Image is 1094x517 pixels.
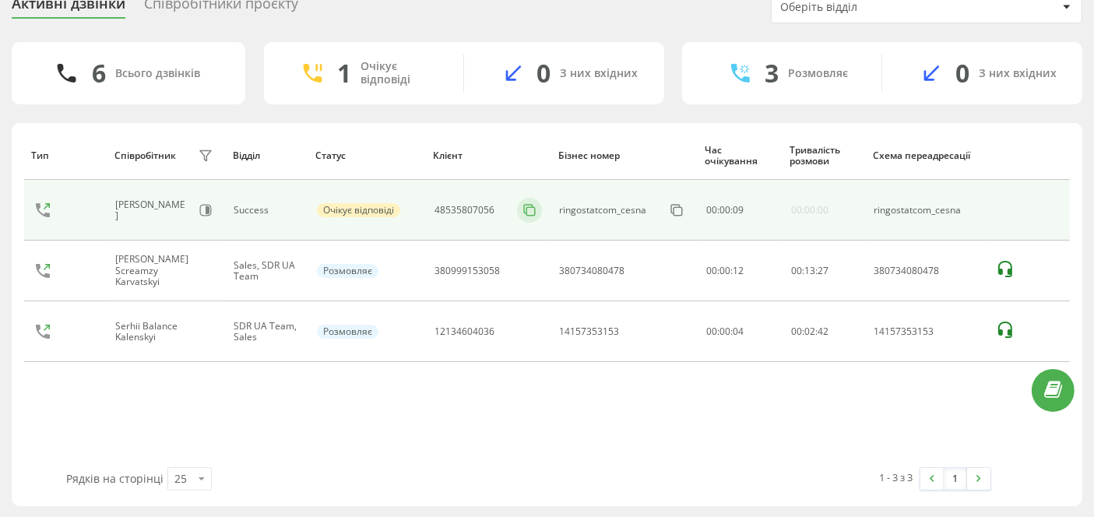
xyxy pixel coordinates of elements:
div: Sales, SDR UA Team [234,260,299,283]
div: 00:00:04 [706,326,774,337]
div: ringostatcom_cesna [559,205,646,216]
span: 00 [791,264,802,277]
div: 380734080478 [559,266,624,276]
div: 0 [955,58,969,88]
div: : : [706,205,744,216]
div: 14157353153 [874,326,978,337]
div: З них вхідних [561,67,638,80]
div: Бізнес номер [558,150,691,161]
div: : : [791,266,828,276]
div: 1 - 3 з 3 [879,470,913,485]
span: 42 [818,325,828,338]
div: : : [791,326,828,337]
div: 380999153058 [434,266,500,276]
div: 14157353153 [559,326,619,337]
div: Очікує відповіді [317,203,400,217]
div: Оберіть відділ [780,1,966,14]
div: 48535807056 [434,205,494,216]
div: 00:00:12 [706,266,774,276]
div: Час очікування [705,145,775,167]
div: Співробітник [114,150,176,161]
div: 12134604036 [434,326,494,337]
div: Serhii Balance Kalenskyi [115,321,194,343]
div: 25 [174,471,187,487]
a: 1 [944,468,967,490]
div: [PERSON_NAME] [115,199,190,222]
div: Тривалість розмови [790,145,857,167]
span: Рядків на сторінці [66,471,164,486]
div: Статус [315,150,419,161]
span: 13 [804,264,815,277]
div: 1 [338,58,352,88]
div: Всього дзвінків [115,67,200,80]
div: 00:00:00 [791,205,828,216]
div: Тип [31,150,99,161]
span: 02 [804,325,815,338]
span: 09 [733,203,744,216]
div: 0 [537,58,551,88]
div: Розмовляє [317,264,378,278]
div: Розмовляє [317,325,378,339]
div: Відділ [233,150,301,161]
div: [PERSON_NAME] Screamzy Karvatskyi [115,254,194,287]
div: Розмовляє [789,67,849,80]
span: 00 [719,203,730,216]
span: 00 [706,203,717,216]
div: Схема переадресації [873,150,980,161]
span: 27 [818,264,828,277]
div: Success [234,205,299,216]
div: Клієнт [434,150,544,161]
span: 00 [791,325,802,338]
div: ringostatcom_cesna [874,205,978,216]
div: З них вхідних [979,67,1057,80]
div: 3 [765,58,779,88]
div: 380734080478 [874,266,978,276]
div: Очікує відповіді [361,60,440,86]
div: SDR UA Team, Sales [234,321,299,343]
div: 6 [92,58,106,88]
